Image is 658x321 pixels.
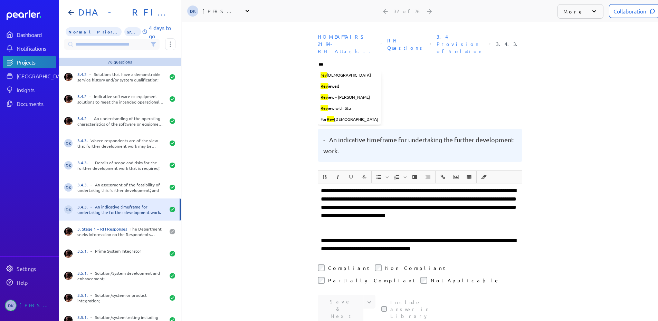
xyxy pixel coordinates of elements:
[64,161,73,169] span: Dan Kilgallon
[345,171,357,183] button: Underline
[124,27,141,36] span: 57% of Questions Completed
[64,73,73,81] img: Ryan Baird
[318,61,361,68] input: Type here to add tags
[77,160,90,165] span: 3.4.3.
[321,105,351,111] span: iew with Stu
[64,250,73,258] img: Ryan Baird
[422,171,434,183] span: Decrease Indent
[409,171,421,183] button: Increase Indent
[3,97,56,110] a: Documents
[75,7,170,18] h1: DHA - RFI FOIP CMS Solution Information
[77,138,90,143] span: 3.4.3.
[321,105,328,111] mark: Rev
[321,116,378,122] span: For [DEMOGRAPHIC_DATA]
[149,23,175,40] p: 4 days to go
[77,182,90,187] span: 3.4.3.
[64,95,73,103] img: Ryan Baird
[77,270,165,281] div: - Solution/System development and enhancement;
[323,134,517,156] pre: - An indicative timeframe for undertaking the further development work.
[64,272,73,280] img: Ryan Baird
[77,138,165,149] div: Where respondents are of the view that further development work may be required in order to fully...
[3,70,56,82] a: [GEOGRAPHIC_DATA]
[77,94,165,105] div: - Indicative software or equipment solutions to meet the intended operational requirements;
[437,171,449,183] span: Insert link
[327,116,334,122] mark: Rev
[77,182,165,193] div: - An assessment of the feasibility of undertaking this further development; and
[77,292,90,298] span: 3.5.1.
[563,8,584,15] p: More
[17,72,68,79] div: [GEOGRAPHIC_DATA]
[434,30,487,58] span: Section: 3.4 Provision of Solution
[318,171,331,183] span: Bold
[321,72,371,78] span: [DEMOGRAPHIC_DATA]
[17,265,55,272] div: Settings
[77,226,130,232] span: 3. Stage 1 – RFI Responses
[321,72,327,78] mark: rev
[77,204,90,210] span: 3.4.3.
[381,306,387,312] input: This checkbox controls whether your answer will be included in the Answer Library for future use
[17,59,55,66] div: Projects
[321,94,370,100] span: iew - [PERSON_NAME]
[321,83,328,89] mark: Rev
[64,294,73,302] img: Ryan Baird
[3,28,56,41] a: Dashboard
[7,10,56,20] a: Dashboard
[391,171,403,183] button: Insert Ordered List
[3,276,56,289] a: Help
[3,84,56,96] a: Insights
[5,300,17,311] span: Dan Kilgallon
[77,94,89,99] span: 3.4.2
[64,139,73,147] span: Dan Kilgallon
[77,204,165,215] div: - An indicative timeframe for undertaking the further development work.
[321,94,328,100] mark: Rev
[450,171,462,183] button: Insert Image
[463,171,475,183] button: Insert table
[409,171,421,183] span: Increase Indent
[64,117,73,125] img: Ryan Baird
[187,6,198,17] span: Dan Kilgallon
[77,71,89,77] span: 3.4.2
[17,279,55,286] div: Help
[394,8,422,14] div: 32 of 76
[3,262,56,275] a: Settings
[3,297,56,314] a: DK[PERSON_NAME]
[17,86,55,93] div: Insights
[332,171,344,183] button: Italic
[77,292,165,303] div: - Solution/system or product integration;
[77,71,165,82] div: - Solutions that have a demonstrable service history and/or system qualification;
[77,248,90,254] span: 3.5.1.
[17,31,55,38] div: Dashboard
[315,30,378,58] span: Document: HOMEAFFAIRS-2194-RFI_Attachment 3_RFI Response Template_RFI Response and Solution Infor...
[66,27,122,36] span: Priority
[3,56,56,68] a: Projects
[77,226,165,237] div: The Department seeks information on the Respondents capabilities in relation to the provision of ...
[373,171,385,183] button: Insert Unordered List
[17,100,55,107] div: Documents
[332,171,344,183] span: Italic
[328,264,369,271] label: Compliant
[437,171,449,183] button: Insert link
[478,171,490,183] button: Clear Formatting
[19,300,54,311] div: [PERSON_NAME]
[384,34,427,54] span: Sheet: RFI Questions
[17,45,55,52] div: Notifications
[77,270,90,276] span: 3.5.1.
[321,83,339,89] span: iewed
[77,248,165,259] div: - Prime System Integrator
[77,116,89,121] span: 3.4.2
[108,59,132,65] div: 76 questions
[64,227,73,236] img: Ryan Baird
[3,42,56,55] a: Notifications
[358,171,370,183] button: Strike through
[391,171,408,183] span: Insert Ordered List
[493,38,525,50] span: Reference Number: 3.4.3.
[385,264,445,271] label: Non Compliant
[77,314,90,320] span: 3.5.1.
[77,116,165,127] div: - An understanding of the operating characteristics of the software or equipment solution.
[202,8,237,14] div: [PERSON_NAME]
